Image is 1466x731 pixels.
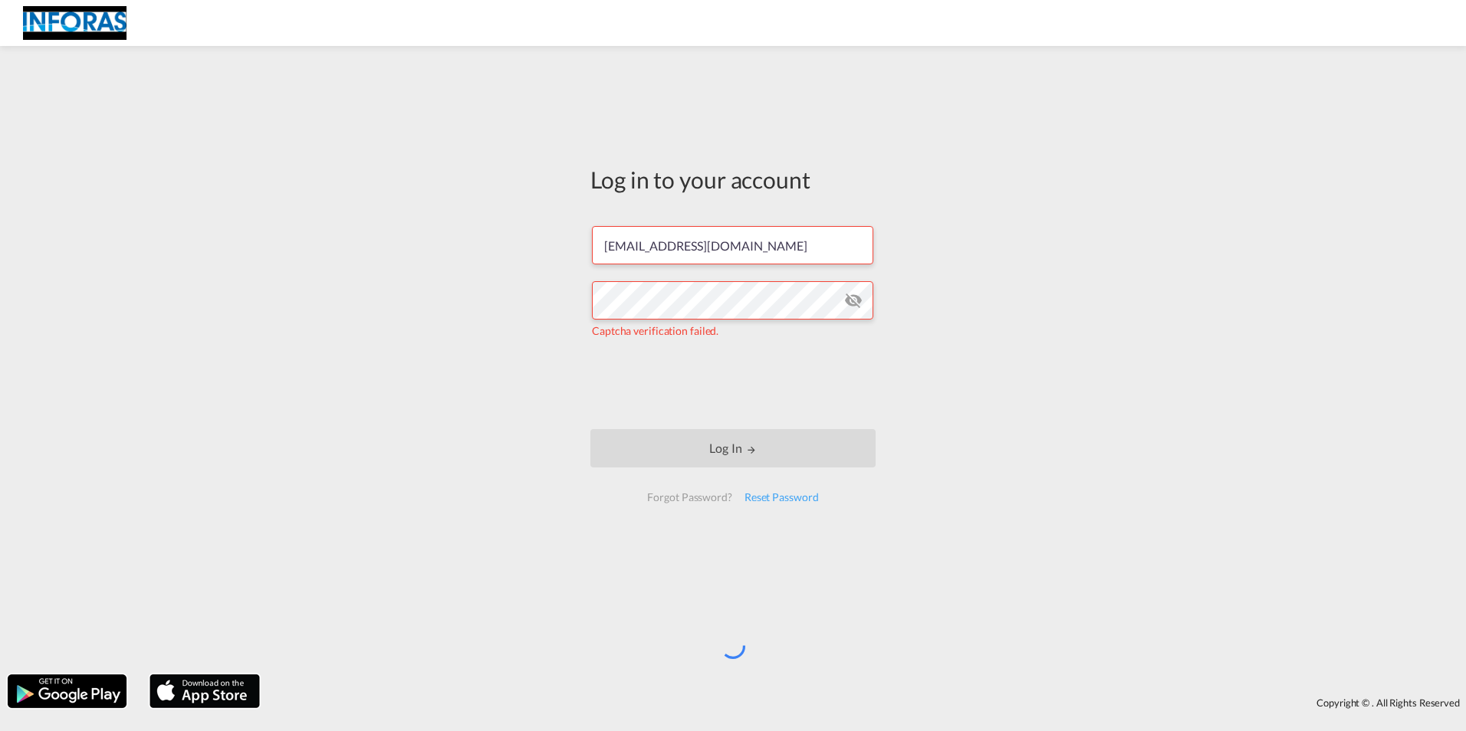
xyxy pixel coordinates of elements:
iframe: reCAPTCHA [616,354,850,414]
md-icon: icon-eye-off [844,291,863,310]
img: eff75c7098ee11eeb65dd1c63e392380.jpg [23,6,127,41]
img: google.png [6,673,128,710]
div: Log in to your account [590,163,876,195]
button: LOGIN [590,429,876,467]
img: apple.png [148,673,261,710]
input: Enter email/phone number [592,226,873,264]
div: Reset Password [738,484,825,511]
span: Captcha verification failed. [592,324,718,337]
div: Forgot Password? [641,484,738,511]
div: Copyright © . All Rights Reserved [268,690,1466,716]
